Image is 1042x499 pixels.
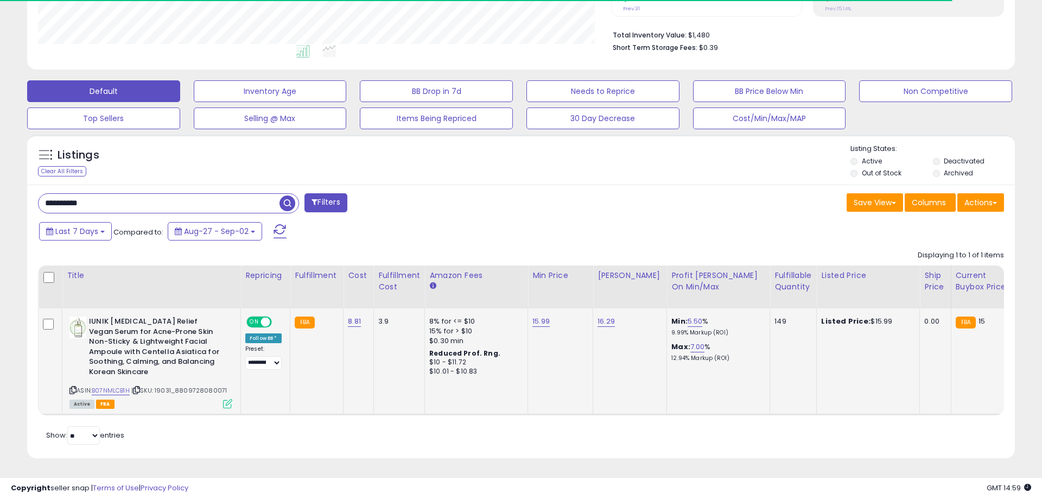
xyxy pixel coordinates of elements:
span: 15 [979,316,985,326]
div: Amazon Fees [429,270,523,281]
div: [PERSON_NAME] [598,270,662,281]
div: 3.9 [378,317,416,326]
div: Clear All Filters [38,166,86,176]
div: $15.99 [821,317,911,326]
div: Displaying 1 to 1 of 1 items [918,250,1004,261]
div: 149 [774,317,808,326]
b: Total Inventory Value: [613,30,687,40]
div: Min Price [532,270,588,281]
div: % [671,317,761,337]
a: 5.50 [688,316,703,327]
strong: Copyright [11,483,50,493]
a: 16.29 [598,316,615,327]
small: FBA [956,317,976,329]
button: Top Sellers [27,108,180,129]
span: $0.39 [699,42,718,53]
span: Columns [912,197,946,208]
small: Prev: 15.14% [825,5,851,12]
div: Fulfillment Cost [378,270,420,293]
div: Cost [348,270,369,281]
div: 0.00 [924,317,942,326]
span: FBA [96,400,115,409]
small: Prev: 31 [623,5,640,12]
button: Filters [304,193,347,212]
h5: Listings [58,148,99,163]
div: Repricing [245,270,285,281]
button: Columns [905,193,956,212]
label: Active [862,156,882,166]
img: 41kQQSTfERL._SL40_.jpg [69,317,86,338]
th: The percentage added to the cost of goods (COGS) that forms the calculator for Min & Max prices. [667,266,770,308]
b: Listed Price: [821,316,871,326]
div: Ship Price [924,270,946,293]
label: Out of Stock [862,168,901,178]
label: Archived [944,168,973,178]
button: BB Drop in 7d [360,80,513,102]
button: Needs to Reprice [526,80,679,102]
div: Profit [PERSON_NAME] on Min/Max [671,270,765,293]
span: ON [247,318,261,327]
b: Short Term Storage Fees: [613,43,697,52]
a: B07NMLCB1H [92,386,130,395]
p: Listing States: [850,144,1014,154]
p: 12.94% Markup (ROI) [671,355,761,362]
div: Preset: [245,345,282,370]
label: Deactivated [944,156,984,166]
button: Aug-27 - Sep-02 [168,222,262,241]
div: $10 - $11.72 [429,358,519,367]
button: BB Price Below Min [693,80,846,102]
b: Min: [671,316,688,326]
button: 30 Day Decrease [526,108,679,129]
span: Show: entries [46,430,124,440]
button: Last 7 Days [39,222,112,241]
button: Save View [847,193,903,212]
button: Items Being Repriced [360,108,513,129]
b: IUNIK [MEDICAL_DATA] Relief Vegan Serum for Acne-Prone Skin Non-Sticky & Lightweight Facial Ampou... [89,317,221,380]
div: Fulfillment [295,270,339,281]
button: Default [27,80,180,102]
span: All listings currently available for purchase on Amazon [69,400,94,409]
div: Current Buybox Price [956,270,1012,293]
span: OFF [270,318,288,327]
small: FBA [295,317,315,329]
span: Compared to: [113,227,163,237]
a: 8.81 [348,316,361,327]
div: 15% for > $10 [429,326,519,336]
button: Cost/Min/Max/MAP [693,108,846,129]
b: Reduced Prof. Rng. [429,349,500,358]
div: 8% for <= $10 [429,317,519,326]
div: $0.30 min [429,336,519,346]
div: seller snap | | [11,483,188,494]
div: $10.01 - $10.83 [429,367,519,376]
b: Max: [671,342,690,352]
p: 9.99% Markup (ROI) [671,329,761,337]
button: Selling @ Max [194,108,347,129]
a: 7.00 [690,342,705,352]
span: Aug-27 - Sep-02 [184,226,249,237]
div: % [671,342,761,362]
div: Title [67,270,236,281]
div: ASIN: [69,317,232,407]
button: Inventory Age [194,80,347,102]
span: | SKU: 19031_8809728080071 [131,386,227,395]
small: Amazon Fees. [429,281,436,291]
button: Actions [957,193,1004,212]
a: 15.99 [532,316,550,327]
li: $1,480 [613,28,996,41]
div: Fulfillable Quantity [774,270,812,293]
span: Last 7 Days [55,226,98,237]
div: Follow BB * [245,333,282,343]
span: 2025-09-11 14:59 GMT [987,483,1031,493]
a: Terms of Use [93,483,139,493]
button: Non Competitive [859,80,1012,102]
div: Listed Price [821,270,915,281]
a: Privacy Policy [141,483,188,493]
